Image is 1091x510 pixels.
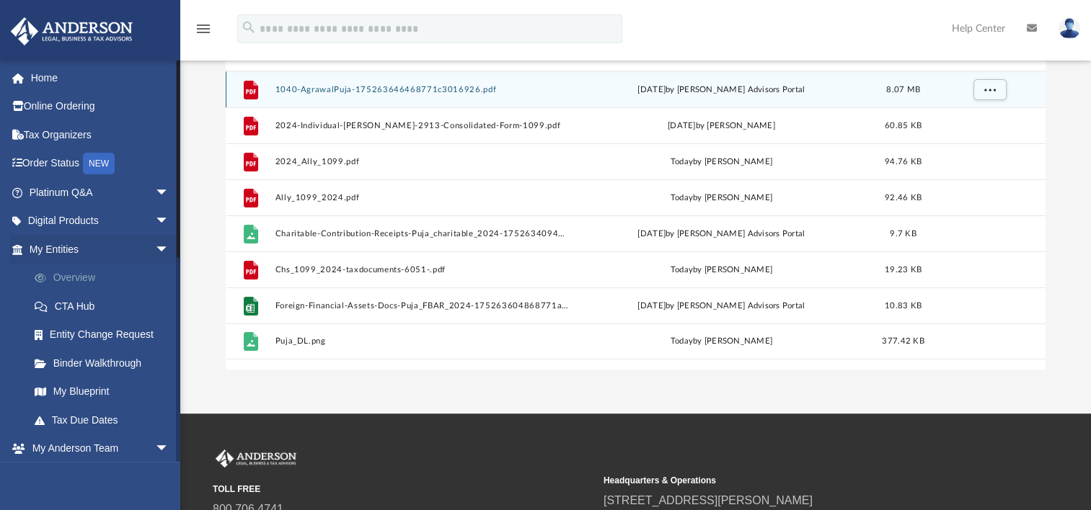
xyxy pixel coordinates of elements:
div: by [PERSON_NAME] [575,156,868,169]
span: 60.85 KB [885,122,922,130]
a: My Entitiesarrow_drop_down [10,235,191,264]
i: menu [195,20,212,37]
div: grid [226,71,1046,370]
span: arrow_drop_down [155,178,184,207]
span: 8.07 MB [886,86,920,94]
div: [DATE] by [PERSON_NAME] [575,120,868,133]
small: Headquarters & Operations [604,474,984,487]
div: by [PERSON_NAME] [575,335,868,348]
a: Overview [20,264,191,292]
a: CTA Hub [20,292,191,321]
span: 9.7 KB [890,230,916,238]
button: More options [973,79,1007,101]
button: 2024_Ally_1099.pdf [275,157,569,166]
button: Foreign-Financial-Assets-Docs-Puja_FBAR_2024-175263604868771a90d8c8f.xlsx [275,301,569,310]
i: search [241,19,257,35]
span: arrow_drop_down [155,207,184,236]
a: Online Ordering [10,92,191,121]
a: Digital Productsarrow_drop_down [10,207,191,236]
span: 377.42 KB [882,337,924,345]
div: by [PERSON_NAME] [575,192,868,205]
a: [STREET_ADDRESS][PERSON_NAME] [604,494,813,506]
img: Anderson Advisors Platinum Portal [213,449,299,468]
button: Ally_1099_2024.pdf [275,193,569,202]
span: today [671,194,693,202]
span: 94.76 KB [885,158,922,166]
button: Chs_1099_2024-taxdocuments-6051-.pdf [275,265,569,274]
div: [DATE] by [PERSON_NAME] Advisors Portal [575,84,868,97]
span: 92.46 KB [885,194,922,202]
a: menu [195,27,212,37]
button: Charitable-Contribution-Receipts-Puja_charitable_2024-1752634094687712ee5332f.png [275,229,569,238]
a: My Anderson Teamarrow_drop_down [10,434,184,463]
span: arrow_drop_down [155,434,184,464]
div: [DATE] by [PERSON_NAME] Advisors Portal [575,228,868,241]
a: Order StatusNEW [10,149,191,179]
img: Anderson Advisors Platinum Portal [6,17,137,45]
div: NEW [83,153,115,174]
a: My Blueprint [20,377,184,406]
a: Tax Due Dates [20,406,191,434]
span: today [671,266,693,274]
span: 19.23 KB [885,266,922,274]
div: [DATE] by [PERSON_NAME] Advisors Portal [575,300,868,313]
span: arrow_drop_down [155,235,184,264]
img: User Pic [1059,18,1080,39]
button: Puja_DL.png [275,336,569,346]
span: today [671,158,693,166]
a: Entity Change Request [20,321,191,349]
a: Tax Organizers [10,120,191,149]
a: Platinum Q&Aarrow_drop_down [10,178,191,207]
span: today [671,337,693,345]
button: 1040-AgrawalPuja-175263646468771c3016926.pdf [275,85,569,94]
a: Binder Walkthrough [20,349,191,377]
div: by [PERSON_NAME] [575,264,868,277]
button: 2024-Individual-[PERSON_NAME]-2913-Consolidated-Form-1099.pdf [275,121,569,130]
a: Home [10,63,191,92]
small: TOLL FREE [213,483,593,496]
span: 10.83 KB [885,302,922,310]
